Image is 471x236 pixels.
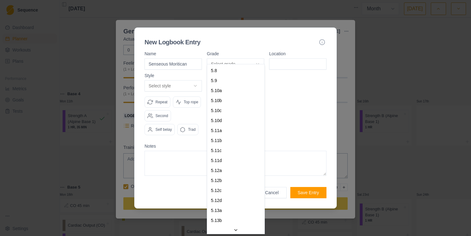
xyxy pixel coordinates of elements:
span: 5.13a [211,207,222,214]
span: 5.10d [211,117,222,124]
span: 5.9 [211,77,217,84]
span: 5.12c [211,187,221,194]
span: 5.12a [211,167,222,174]
span: 5.12d [211,197,222,204]
span: 5.11d [211,157,222,164]
span: 5.11b [211,137,222,144]
span: 5.8 [211,67,217,74]
span: 5.10b [211,97,222,104]
span: 5.10a [211,87,222,94]
span: 5.11c [211,147,221,154]
span: 5.13b [211,217,222,224]
span: 5.11a [211,127,222,134]
span: 5.12b [211,177,222,184]
span: 5.10c [211,107,221,114]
